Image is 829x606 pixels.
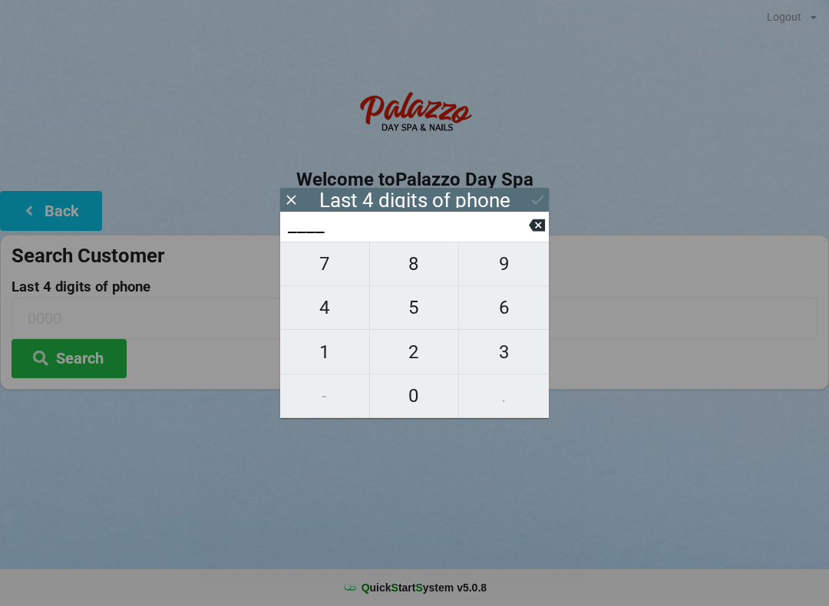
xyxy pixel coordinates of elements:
button: 4 [280,286,370,330]
span: 3 [459,336,549,368]
span: 0 [370,380,459,412]
span: 8 [370,248,459,280]
span: 7 [280,248,369,280]
span: 2 [370,336,459,368]
button: 1 [280,330,370,374]
button: 2 [370,330,460,374]
button: 7 [280,242,370,286]
button: 0 [370,374,460,418]
div: Last 4 digits of phone [319,193,510,208]
span: 4 [280,291,369,324]
button: 3 [459,330,549,374]
span: 1 [280,336,369,368]
span: 5 [370,291,459,324]
span: 6 [459,291,549,324]
span: 9 [459,248,549,280]
button: 5 [370,286,460,330]
button: 6 [459,286,549,330]
button: 8 [370,242,460,286]
button: 9 [459,242,549,286]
